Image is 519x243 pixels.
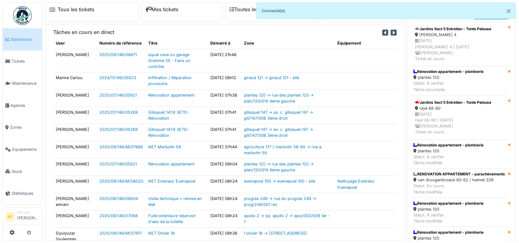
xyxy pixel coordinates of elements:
[12,58,40,64] span: Tickets
[411,66,508,95] a: Rénovation appartement - plomberie plantes 120 Statut: À vérifierTâche accomplie
[5,210,40,225] a: AF Manager[PERSON_NAME]
[413,206,483,212] div: plantes 120
[53,89,97,107] td: [PERSON_NAME]
[208,107,241,124] td: [DATE] 07h41
[53,72,97,89] td: Marine Cariou
[148,196,202,207] a: Visite technique + remise en état
[413,212,483,224] div: Statut: À vérifier Tâche modifiée
[415,105,504,111] div: rayé 66-80
[99,196,138,201] a: 2025/08/146/06604
[335,38,397,49] th: Équipement
[3,50,42,73] a: Tickets
[99,231,142,236] a: 2025/09/146/M/07917
[244,145,322,155] a: agriculture 177 / marbotin 58-60 -> rue a. marbotin 58
[413,69,483,74] div: Rénovation appartement - plomberie
[53,210,97,227] td: [PERSON_NAME]
[413,183,505,195] div: Statut: En cours Tâche modifiée
[58,7,94,12] a: Tous les tickets
[5,212,15,222] li: AF
[411,198,508,227] a: Rénovation appartement - plomberie plantes 120 Statut: À vérifierTâche modifiée
[413,230,483,235] div: Rénovation appartement - plomberie
[208,141,241,158] td: [DATE] 07h44
[148,75,192,86] a: Infiltration / Réparation provisoire
[229,7,276,12] a: Toutes les tâches
[99,93,137,98] a: 2025/07/146/05921
[12,146,40,152] span: Équipements
[413,235,483,241] div: plantes 120
[3,160,42,183] a: Stock
[244,179,315,183] a: evenepoel 100 -> evenepoel 100 - site
[244,93,314,103] a: plantes 120 -> rue des plantes 120 -> plan/120/014 4ème gauche
[148,179,195,183] a: NET Exterieur Evenepoel
[241,38,335,49] th: Zone
[415,38,504,62] div: [DATE] [PERSON_NAME] 4 | [DATE] [PERSON_NAME] Ticket en cours
[99,75,136,80] a: 2024/11/146/05623
[411,95,508,140] a: Jardins Sect 5 Entretien - Tonte Pelouse rayé 66-80 [DATE]rayé 66-80 | [DATE] [PERSON_NAME]Ticket...
[413,148,483,154] div: plantes 120
[148,231,175,236] a: NET Olivier 18
[244,231,307,236] a: l'olivier 18 -> [STREET_ADDRESS]
[145,7,179,12] a: Mes tickets
[3,138,42,160] a: Équipements
[415,100,504,105] div: Jardins Sect 5 Entretien - Tonte Pelouse
[413,201,483,206] div: Rénovation appartement - plomberie
[53,124,97,141] td: [PERSON_NAME]
[413,177,505,183] div: van droogenbroeck 60-62 / helmet 339
[53,141,97,158] td: [PERSON_NAME]
[12,80,40,86] span: Maintenance
[10,102,40,108] span: Agenda
[244,213,330,224] a: apollo 2 -> sq. apollo 2 -> apol/002/009 1er - 1
[413,142,483,148] div: Rénovation appartement - plomberie
[415,111,504,135] div: [DATE] rayé 66-80 | [DATE] [PERSON_NAME] Ticket en cours
[99,179,143,183] a: 2025/09/146/M/08020
[148,145,181,149] a: NET Marbotin 58
[208,159,241,176] td: [DATE] 08h04
[99,110,138,115] a: 2025/07/146/05269
[53,193,97,210] td: [PERSON_NAME] amrani
[244,162,314,172] a: plantes 120 -> rue des plantes 120 -> plan/120/014 4ème gauche
[3,72,42,94] a: Maintenance
[415,32,504,38] div: [PERSON_NAME] 4
[148,110,189,121] a: Gilisquet 147.8 3ETD-Rénovation
[10,124,40,130] span: Zones
[244,196,316,207] a: progrès 249 -> rue du progrès 249 -> prog/249/001 rez
[208,72,241,89] td: [DATE] 08h12
[413,154,483,166] div: Statut: À vérifier Tâche modifiée
[413,171,505,177] div: RENOVATION APPARTEMENT - parachèvements
[208,38,241,49] th: Démarré à
[208,124,241,141] td: [DATE] 07h41
[99,145,143,149] a: 2025/09/146/M/07886
[17,210,40,215] div: Manager
[244,127,313,138] a: gilisquet 147 -> av. c. gilisquet 147 -> gili/147/008 3ème droit
[411,169,508,198] a: RENOVATION APPARTEMENT - parachèvements van droogenbroeck 60-62 / helmet 339 Statut: En coursTâch...
[99,52,137,57] a: 2025/09/146/06871
[256,2,516,19] div: Connecté(e).
[208,89,241,107] td: [DATE] 07h38
[12,169,40,174] span: Stock
[11,36,40,42] span: Dashboard
[411,140,508,169] a: Rénovation appartement - plomberie plantes 120 Statut: À vérifierTâche modifiée
[148,162,194,166] a: Rénovation appartement
[13,6,32,25] img: Badge_color-CXgf-gQk.svg
[3,94,42,117] a: Agenda
[244,110,313,121] a: gilisquet 147 -> av. c. gilisquet 147 -> gili/147/008 3ème droit
[3,117,42,139] a: Zones
[337,179,375,189] a: Nettoyage Exterieur Evenepoel
[148,127,189,138] a: Gilisquet 147.8 3ETD-Rénovation
[99,162,137,166] a: 2025/07/146/05921
[244,75,299,80] a: giraud 121 -> giraud 121 - site
[53,176,97,193] td: [PERSON_NAME]
[53,159,97,176] td: [PERSON_NAME]
[56,41,65,45] span: translation missing: fr.shared.user
[208,49,241,72] td: [DATE] 21h48
[148,52,190,69] a: squat cave ou garage Gramme 25 - Faire un contrôle
[97,38,146,49] th: Numéro de référence
[208,193,241,210] td: [DATE] 08h24
[12,190,40,196] span: Statistiques
[99,127,138,132] a: 2025/07/146/05269
[3,183,42,205] a: Statistiques
[17,210,40,223] li: [PERSON_NAME]
[53,107,97,124] td: [PERSON_NAME]
[53,29,114,35] h6: Tâches en cours en direct
[99,213,138,218] a: 2025/09/146/07068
